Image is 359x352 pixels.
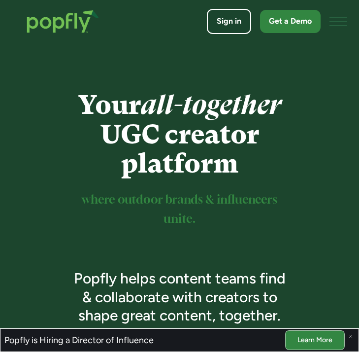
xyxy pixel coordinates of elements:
em: all-together [141,89,281,120]
sup: where outdoor brands & influencers unite. [82,194,277,225]
h3: Popfly is Hiring a Director of Influence [4,334,154,346]
h1: Your UGC creator platform [70,90,289,178]
div: menu [329,10,347,34]
a: Get a Demo [260,10,321,33]
a: Learn More [285,330,345,350]
div: Get a Demo [269,16,312,27]
div: Sign in [217,16,241,27]
h3: Popfly helps content teams find & collaborate with creators to shape great content, together. [70,269,289,325]
a: Sign in [207,9,251,34]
